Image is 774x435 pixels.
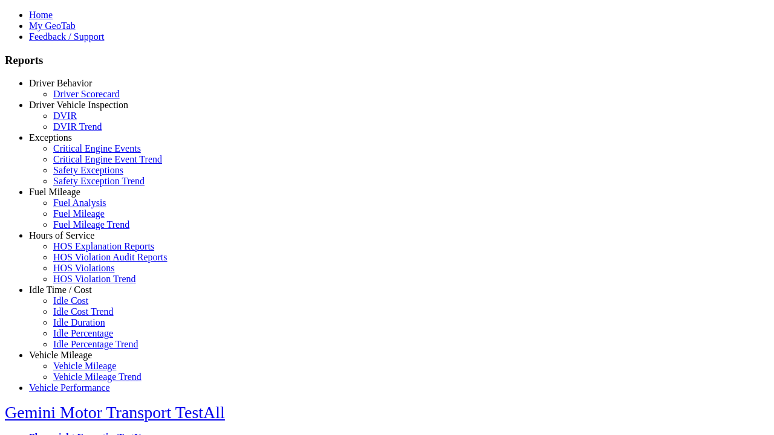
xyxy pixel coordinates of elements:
[29,132,72,143] a: Exceptions
[29,21,76,31] a: My GeoTab
[53,143,141,153] a: Critical Engine Events
[29,187,80,197] a: Fuel Mileage
[29,230,94,240] a: Hours of Service
[53,252,167,262] a: HOS Violation Audit Reports
[53,208,105,219] a: Fuel Mileage
[29,382,110,393] a: Vehicle Performance
[53,274,136,284] a: HOS Violation Trend
[29,350,92,360] a: Vehicle Mileage
[5,54,769,67] h3: Reports
[53,328,113,338] a: Idle Percentage
[53,241,154,251] a: HOS Explanation Reports
[29,78,92,88] a: Driver Behavior
[53,295,88,306] a: Idle Cost
[53,89,120,99] a: Driver Scorecard
[53,339,138,349] a: Idle Percentage Trend
[29,31,104,42] a: Feedback / Support
[53,361,116,371] a: Vehicle Mileage
[53,198,106,208] a: Fuel Analysis
[53,317,105,327] a: Idle Duration
[53,263,114,273] a: HOS Violations
[53,306,114,317] a: Idle Cost Trend
[29,285,92,295] a: Idle Time / Cost
[53,176,145,186] a: Safety Exception Trend
[53,219,129,230] a: Fuel Mileage Trend
[53,165,123,175] a: Safety Exceptions
[53,111,77,121] a: DVIR
[53,121,102,132] a: DVIR Trend
[29,100,128,110] a: Driver Vehicle Inspection
[53,372,141,382] a: Vehicle Mileage Trend
[5,403,225,422] a: Gemini Motor Transport TestAll
[29,10,53,20] a: Home
[53,154,162,164] a: Critical Engine Event Trend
